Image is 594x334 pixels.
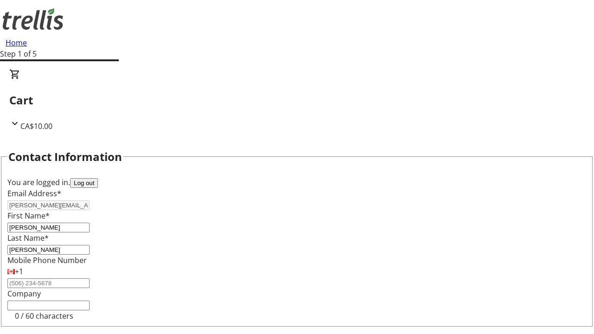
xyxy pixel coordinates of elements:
label: First Name* [7,211,50,221]
label: Company [7,289,41,299]
h2: Cart [9,92,585,109]
label: Email Address* [7,188,61,199]
button: Log out [70,178,98,188]
h2: Contact Information [8,148,122,165]
label: Mobile Phone Number [7,255,87,265]
span: CA$10.00 [20,121,52,131]
tr-character-limit: 0 / 60 characters [15,311,73,321]
input: (506) 234-5678 [7,278,90,288]
div: CartCA$10.00 [9,69,585,132]
div: You are logged in. [7,177,587,188]
label: Last Name* [7,233,49,243]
